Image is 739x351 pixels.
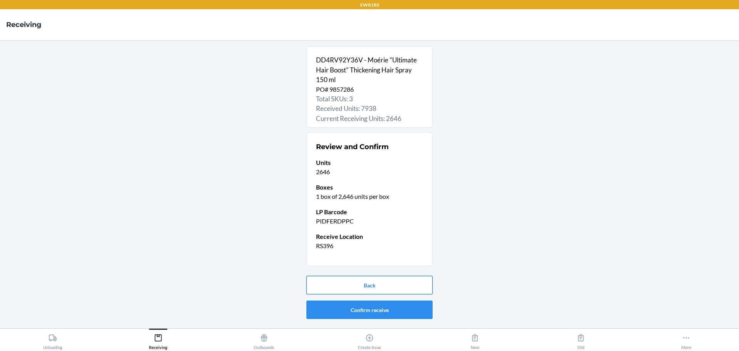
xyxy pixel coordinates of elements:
p: PO# 9857286 [316,85,423,94]
p: Current Receiving Units: 2646 [316,114,423,124]
button: Receiving [105,329,211,350]
button: Confirm receive [306,301,433,319]
div: More [681,331,691,350]
button: More [634,329,739,350]
p: LP Barcode [316,207,423,217]
h2: Review and Confirm [316,142,423,152]
p: Receive Location [316,232,423,241]
button: New [422,329,528,350]
h4: Receiving [6,20,42,30]
p: Units [316,158,423,167]
p: 1 box of 2,646 units per box [316,192,423,201]
p: Received Units: 7938 [316,104,423,114]
button: Outbounds [211,329,317,350]
div: Unloading [43,331,62,350]
div: New [471,331,480,350]
p: RS396 [316,241,423,250]
button: Back [306,276,433,294]
p: Total SKUs: 3 [316,94,423,104]
div: Outbounds [254,331,274,350]
div: Create Issue [358,331,381,350]
p: Boxes [316,183,423,192]
div: Old [577,331,585,350]
p: PIDFERDPPC [316,217,423,226]
button: Create Issue [317,329,422,350]
div: Receiving [149,331,167,350]
button: Old [528,329,633,350]
p: 2646 [316,167,423,176]
p: DD4RV92Y36V - Moérie "Ultimate Hair Boost" Thickening Hair Spray 150 ml [316,55,423,85]
p: EWR1RS [360,2,379,8]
